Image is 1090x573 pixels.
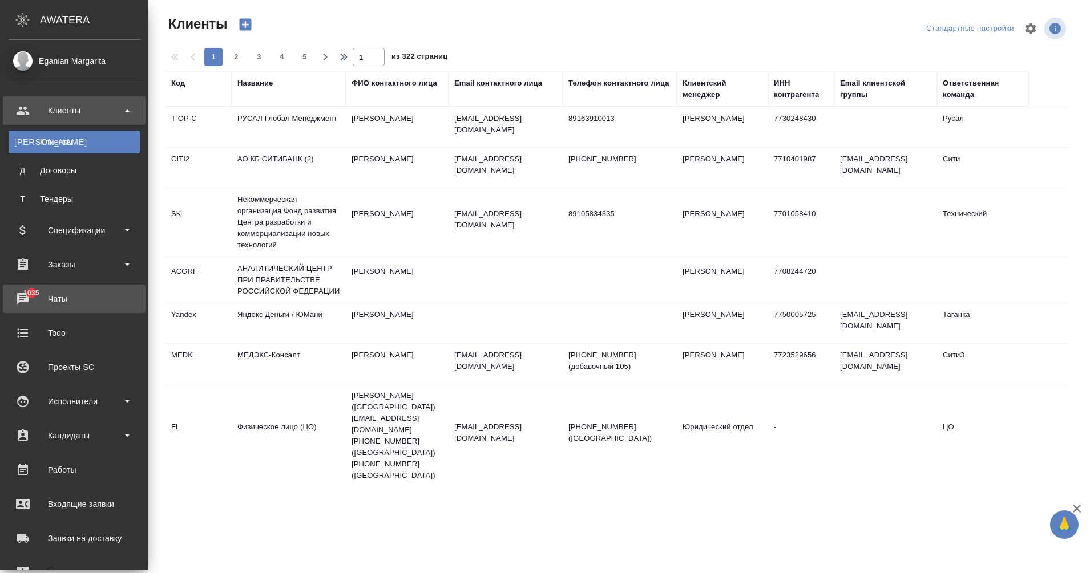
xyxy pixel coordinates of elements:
td: CITI2 [165,148,232,188]
p: [EMAIL_ADDRESS][DOMAIN_NAME] [454,153,557,176]
td: АО КБ СИТИБАНК (2) [232,148,346,188]
span: 4 [273,51,291,63]
td: АНАЛИТИЧЕСКИЙ ЦЕНТР ПРИ ПРАВИТЕЛЬСТВЕ РОССИЙСКОЙ ФЕДЕРАЦИИ [232,257,346,303]
td: [EMAIL_ADDRESS][DOMAIN_NAME] [834,303,937,343]
td: [PERSON_NAME] [677,344,768,384]
p: [PHONE_NUMBER] ([GEOGRAPHIC_DATA]) [568,421,671,444]
td: FL [165,416,232,456]
td: [PERSON_NAME] [677,107,768,147]
td: Русал [937,107,1028,147]
div: Чаты [9,290,140,307]
a: ТТендеры [9,188,140,210]
a: Проекты SC [3,353,146,381]
div: Название [237,78,273,89]
div: ФИО контактного лица [352,78,437,89]
div: Исполнители [9,393,140,410]
td: ЦО [937,416,1028,456]
a: ДДоговоры [9,159,140,182]
div: ИНН контрагента [774,78,829,100]
a: Работы [3,456,146,484]
span: Клиенты [165,15,227,33]
td: [PERSON_NAME] ([GEOGRAPHIC_DATA]) [EMAIL_ADDRESS][DOMAIN_NAME] [PHONE_NUMBER] ([GEOGRAPHIC_DATA])... [346,384,449,487]
td: [EMAIL_ADDRESS][DOMAIN_NAME] [834,148,937,188]
div: Клиенты [9,102,140,119]
div: Входящие заявки [9,495,140,513]
button: 3 [250,48,268,66]
td: [PERSON_NAME] [677,303,768,343]
td: Технический [937,202,1028,242]
td: [PERSON_NAME] [346,260,449,300]
p: 89163910013 [568,113,671,124]
button: 4 [273,48,291,66]
p: [EMAIL_ADDRESS][DOMAIN_NAME] [454,208,557,231]
span: Настроить таблицу [1017,15,1044,42]
td: [PERSON_NAME] [346,148,449,188]
td: Сити3 [937,344,1028,384]
a: Todo [3,319,146,347]
p: 89105834335 [568,208,671,220]
td: 7730248430 [768,107,834,147]
td: MEDK [165,344,232,384]
td: [PERSON_NAME] [346,344,449,384]
div: Тендеры [14,193,134,205]
td: Yandex [165,303,232,343]
div: Проекты SC [9,359,140,376]
div: Работы [9,461,140,478]
span: 1035 [17,287,46,299]
div: Телефон контактного лица [568,78,669,89]
div: Клиенты [14,136,134,148]
td: [PERSON_NAME] [346,107,449,147]
span: 2 [227,51,245,63]
td: [EMAIL_ADDRESS][DOMAIN_NAME] [834,344,937,384]
span: 3 [250,51,268,63]
div: Заявки на доставку [9,530,140,547]
td: 7723529656 [768,344,834,384]
td: [PERSON_NAME] [346,303,449,343]
td: 7708244720 [768,260,834,300]
div: Код [171,78,185,89]
td: - [768,416,834,456]
td: [PERSON_NAME] [677,260,768,300]
td: МЕДЭКС-Консалт [232,344,346,384]
div: Email контактного лица [454,78,542,89]
td: Таганка [937,303,1028,343]
p: [PHONE_NUMBER] (добавочный 105) [568,350,671,372]
button: 5 [296,48,314,66]
td: T-OP-C [165,107,232,147]
p: [EMAIL_ADDRESS][DOMAIN_NAME] [454,421,557,444]
div: Клиентский менеджер [683,78,762,100]
a: Заявки на доставку [3,524,146,552]
a: [PERSON_NAME]Клиенты [9,131,140,153]
span: 🙏 [1055,513,1074,537]
td: Яндекс Деньги / ЮМани [232,303,346,343]
div: Todo [9,324,140,342]
p: [EMAIL_ADDRESS][DOMAIN_NAME] [454,350,557,372]
a: Входящие заявки [3,490,146,518]
span: из 322 страниц [391,50,447,66]
span: 5 [296,51,314,63]
td: Юридический отдел [677,416,768,456]
div: Кандидаты [9,427,140,444]
td: [PERSON_NAME] [677,148,768,188]
td: 7710401987 [768,148,834,188]
a: 1035Чаты [3,285,146,313]
p: [EMAIL_ADDRESS][DOMAIN_NAME] [454,113,557,136]
div: AWATERA [40,9,148,31]
td: Физическое лицо (ЦО) [232,416,346,456]
button: Создать [232,15,259,34]
button: 2 [227,48,245,66]
td: [PERSON_NAME] [346,202,449,242]
div: Спецификации [9,222,140,239]
td: Сити [937,148,1028,188]
td: РУСАЛ Глобал Менеджмент [232,107,346,147]
button: 🙏 [1050,510,1079,539]
span: Посмотреть информацию [1044,18,1068,39]
div: Заказы [9,256,140,273]
td: Некоммерческая организация Фонд развития Центра разработки и коммерциализации новых технологий [232,188,346,257]
td: ACGRF [165,260,232,300]
td: SK [165,202,232,242]
div: Договоры [14,165,134,176]
td: [PERSON_NAME] [677,202,768,242]
div: Ответственная команда [943,78,1023,100]
td: 7701058410 [768,202,834,242]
